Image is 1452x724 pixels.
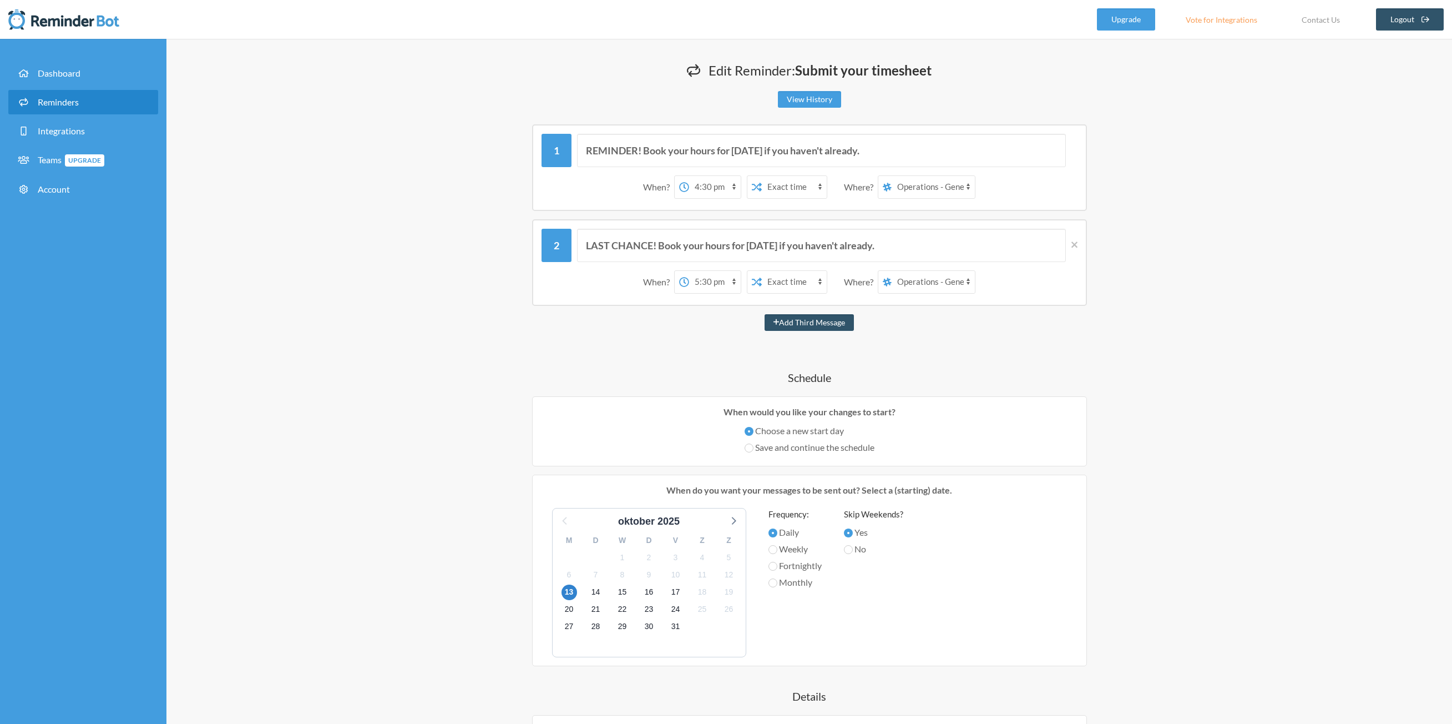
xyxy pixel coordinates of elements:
[561,602,577,617] span: donderdag 20 november 2025
[588,602,604,617] span: vrijdag 21 november 2025
[38,97,79,107] span: Reminders
[768,542,822,556] label: Weekly
[615,602,630,617] span: zaterdag 22 november 2025
[844,545,853,554] input: No
[641,585,657,600] span: zondag 16 november 2025
[745,441,874,454] label: Save and continue the schedule
[668,567,684,582] span: maandag 10 november 2025
[615,585,630,600] span: zaterdag 15 november 2025
[721,585,737,600] span: woensdag 19 november 2025
[768,559,822,572] label: Fortnightly
[695,567,710,582] span: dinsdag 11 november 2025
[709,62,932,78] span: Edit Reminder:
[643,270,674,294] div: When?
[577,229,1066,262] input: Message
[721,567,737,582] span: woensdag 12 november 2025
[745,424,874,438] label: Choose a new start day
[1288,8,1354,31] a: Contact Us
[716,532,742,549] div: Z
[477,370,1142,385] h4: Schedule
[721,602,737,617] span: woensdag 26 november 2025
[844,529,853,537] input: Yes
[541,484,1078,497] p: When do you want your messages to be sent out? Select a (starting) date.
[8,119,158,143] a: Integrations
[768,562,777,571] input: Fortnightly
[643,175,674,199] div: When?
[1376,8,1444,31] a: Logout
[614,514,684,529] div: oktober 2025
[668,619,684,635] span: maandag 1 december 2025
[65,154,104,167] span: Upgrade
[38,125,85,136] span: Integrations
[561,619,577,635] span: donderdag 27 november 2025
[795,62,932,78] strong: Submit your timesheet
[641,602,657,617] span: zondag 23 november 2025
[844,508,903,521] label: Skip Weekends?
[844,175,878,199] div: Where?
[556,532,583,549] div: M
[615,567,630,582] span: zaterdag 8 november 2025
[695,602,710,617] span: dinsdag 25 november 2025
[668,602,684,617] span: maandag 24 november 2025
[38,154,104,165] span: Teams
[615,619,630,635] span: zaterdag 29 november 2025
[561,567,577,582] span: donderdag 6 november 2025
[695,550,710,565] span: dinsdag 4 november 2025
[561,585,577,600] span: donderdag 13 november 2025
[609,532,636,549] div: W
[768,579,777,587] input: Monthly
[8,148,158,173] a: TeamsUpgrade
[641,550,657,565] span: zondag 2 november 2025
[668,585,684,600] span: maandag 17 november 2025
[689,532,716,549] div: Z
[721,550,737,565] span: woensdag 5 november 2025
[844,526,903,539] label: Yes
[641,567,657,582] span: zondag 9 november 2025
[745,427,753,436] input: Choose a new start day
[8,61,158,86] a: Dashboard
[38,68,80,78] span: Dashboard
[668,550,684,565] span: maandag 3 november 2025
[38,184,70,194] span: Account
[768,529,777,537] input: Daily
[768,576,822,589] label: Monthly
[768,526,822,539] label: Daily
[8,90,158,114] a: Reminders
[768,545,777,554] input: Weekly
[588,567,604,582] span: vrijdag 7 november 2025
[765,314,854,331] button: Add Third Message
[844,542,903,556] label: No
[615,550,630,565] span: zaterdag 1 november 2025
[577,134,1066,167] input: Message
[778,91,841,108] a: View History
[844,270,878,294] div: Where?
[541,405,1078,419] p: When would you like your changes to start?
[745,444,753,452] input: Save and continue the schedule
[8,8,119,31] img: Reminder Bot
[1097,8,1155,31] a: Upgrade
[8,177,158,202] a: Account
[768,508,822,521] label: Frequency:
[588,619,604,635] span: vrijdag 28 november 2025
[588,585,604,600] span: vrijdag 14 november 2025
[636,532,662,549] div: D
[583,532,609,549] div: D
[1172,8,1271,31] a: Vote for Integrations
[662,532,689,549] div: V
[695,585,710,600] span: dinsdag 18 november 2025
[477,688,1142,704] h4: Details
[641,619,657,635] span: zondag 30 november 2025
